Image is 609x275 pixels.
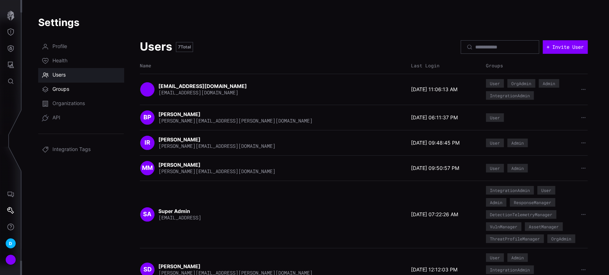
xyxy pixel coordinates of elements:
[411,114,458,121] time: [DATE] 06:11:37 PM
[38,82,124,97] a: Groups
[52,43,67,50] span: Profile
[511,141,524,145] div: Admin
[38,97,124,111] a: Organizations
[143,211,152,218] span: SA
[143,114,151,121] span: BP
[38,40,124,54] a: Profile
[490,81,500,85] div: User
[0,235,21,251] button: D
[142,164,153,172] span: MM
[411,86,457,93] time: [DATE] 11:06:13 AM
[140,63,407,69] div: Name
[490,141,500,145] div: User
[158,263,202,269] strong: [PERSON_NAME]
[158,214,201,221] span: [EMAIL_ADDRESS]
[490,237,540,241] div: ThreatProfileManager
[158,168,275,175] span: [PERSON_NAME][EMAIL_ADDRESS][DOMAIN_NAME]
[178,44,181,50] span: 7
[486,63,575,69] div: Groups
[543,40,588,54] button: + Invite User
[158,208,191,214] strong: Super Admin
[52,72,66,79] span: Users
[143,266,152,274] span: SD
[38,16,593,29] h1: Settings
[38,68,124,82] a: Users
[490,200,502,204] div: Admin
[551,237,571,241] div: OrgAdmin
[158,142,275,149] span: [PERSON_NAME][EMAIL_ADDRESS][DOMAIN_NAME]
[52,146,91,153] span: Integration Tags
[411,211,458,218] time: [DATE] 07:22:26 AM
[511,81,531,85] div: OrgAdmin
[140,40,172,54] h2: Users
[38,111,124,125] a: API
[158,117,313,124] span: [PERSON_NAME][EMAIL_ADDRESS][PERSON_NAME][DOMAIN_NAME]
[158,83,248,89] strong: [EMAIL_ADDRESS][DOMAIN_NAME]
[541,188,551,192] div: User
[52,100,85,107] span: Organizations
[158,162,202,168] strong: [PERSON_NAME]
[158,111,202,117] strong: [PERSON_NAME]
[9,240,12,247] span: D
[411,140,460,146] time: [DATE] 09:48:45 PM
[490,188,530,192] div: IntegrationAdmin
[490,166,500,170] div: User
[144,139,150,147] span: IR
[511,166,524,170] div: Admin
[158,89,238,96] span: [EMAIL_ADDRESS][DOMAIN_NAME]
[176,42,193,52] div: Total
[411,165,459,171] time: [DATE] 09:50:57 PM
[490,93,530,98] div: IntegrationAdmin
[38,54,124,68] a: Health
[529,224,559,229] div: AssetManager
[52,86,69,93] span: Groups
[511,255,524,260] div: Admin
[490,268,530,272] div: IntegrationAdmin
[543,81,555,85] div: Admin
[411,63,482,69] div: Last Login
[490,212,552,217] div: DetectionTelemetryManager
[490,115,500,120] div: User
[514,200,551,204] div: ResponseManager
[490,255,500,260] div: User
[411,266,457,273] time: [DATE] 12:12:03 PM
[158,136,202,142] strong: [PERSON_NAME]
[490,224,517,229] div: VulnManager
[38,142,124,157] a: Integration Tags
[52,57,67,64] span: Health
[52,114,60,121] span: API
